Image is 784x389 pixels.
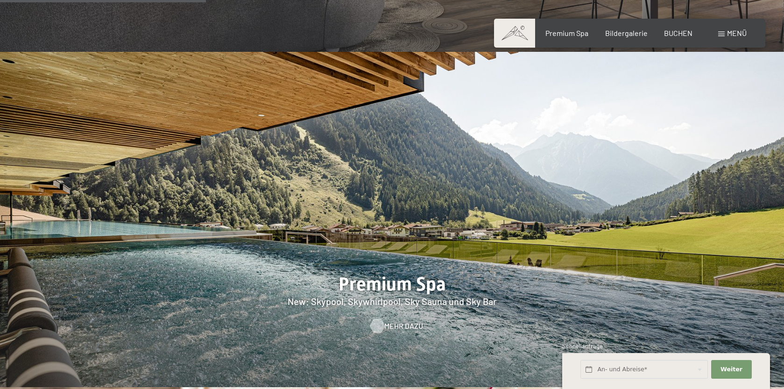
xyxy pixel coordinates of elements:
button: Weiter [711,360,751,379]
span: Mehr dazu [384,321,423,331]
a: BUCHEN [664,28,692,37]
a: Premium Spa [545,28,588,37]
a: Bildergalerie [605,28,648,37]
span: Weiter [720,365,742,374]
a: Mehr dazu [370,321,414,331]
span: Menü [727,28,747,37]
span: Schnellanfrage [562,342,603,350]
